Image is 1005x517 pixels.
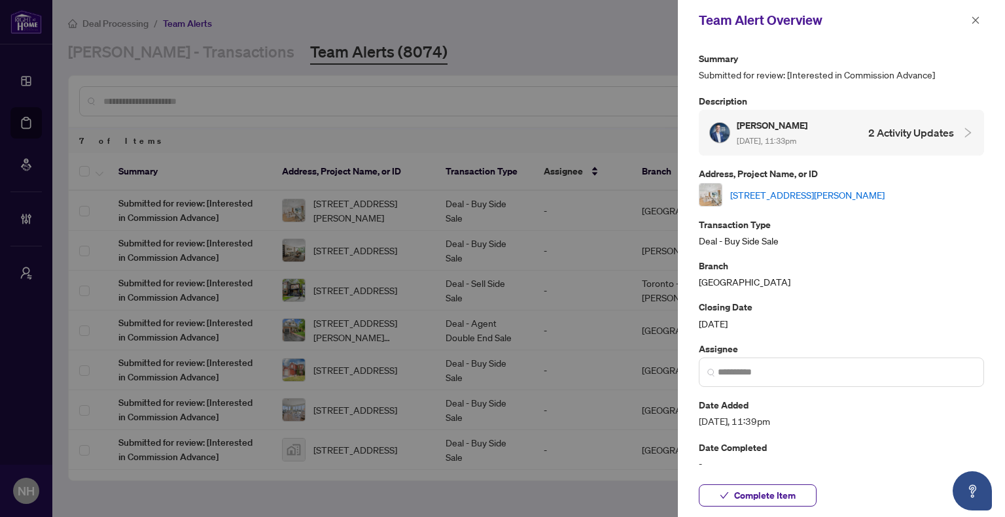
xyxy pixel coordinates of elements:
h5: [PERSON_NAME] [737,118,809,133]
a: [STREET_ADDRESS][PERSON_NAME] [730,188,885,202]
img: thumbnail-img [699,184,722,206]
span: collapsed [962,127,974,139]
div: Deal - Buy Side Sale [699,217,984,248]
span: Complete Item [734,485,796,506]
p: Date Completed [699,440,984,455]
img: Profile Icon [710,123,730,142]
span: Submitted for review: [Interested in Commission Advance] [699,67,984,82]
span: close [971,16,980,25]
div: [GEOGRAPHIC_DATA] [699,258,984,289]
p: Summary [699,51,984,66]
p: Description [699,93,984,108]
img: search_icon [707,369,715,376]
button: Complete Item [699,484,817,507]
span: [DATE], 11:39pm [699,414,984,429]
p: Address, Project Name, or ID [699,166,984,181]
p: Branch [699,258,984,273]
p: Date Added [699,397,984,412]
div: [DATE] [699,299,984,330]
button: Open asap [953,471,992,510]
h4: 2 Activity Updates [868,125,954,141]
p: Closing Date [699,299,984,314]
p: Assignee [699,341,984,356]
span: - [699,456,984,471]
div: Profile Icon[PERSON_NAME] [DATE], 11:33pm2 Activity Updates [699,110,984,156]
span: check [720,491,729,500]
div: Team Alert Overview [699,10,967,30]
span: [DATE], 11:33pm [737,136,796,146]
p: Transaction Type [699,217,984,232]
